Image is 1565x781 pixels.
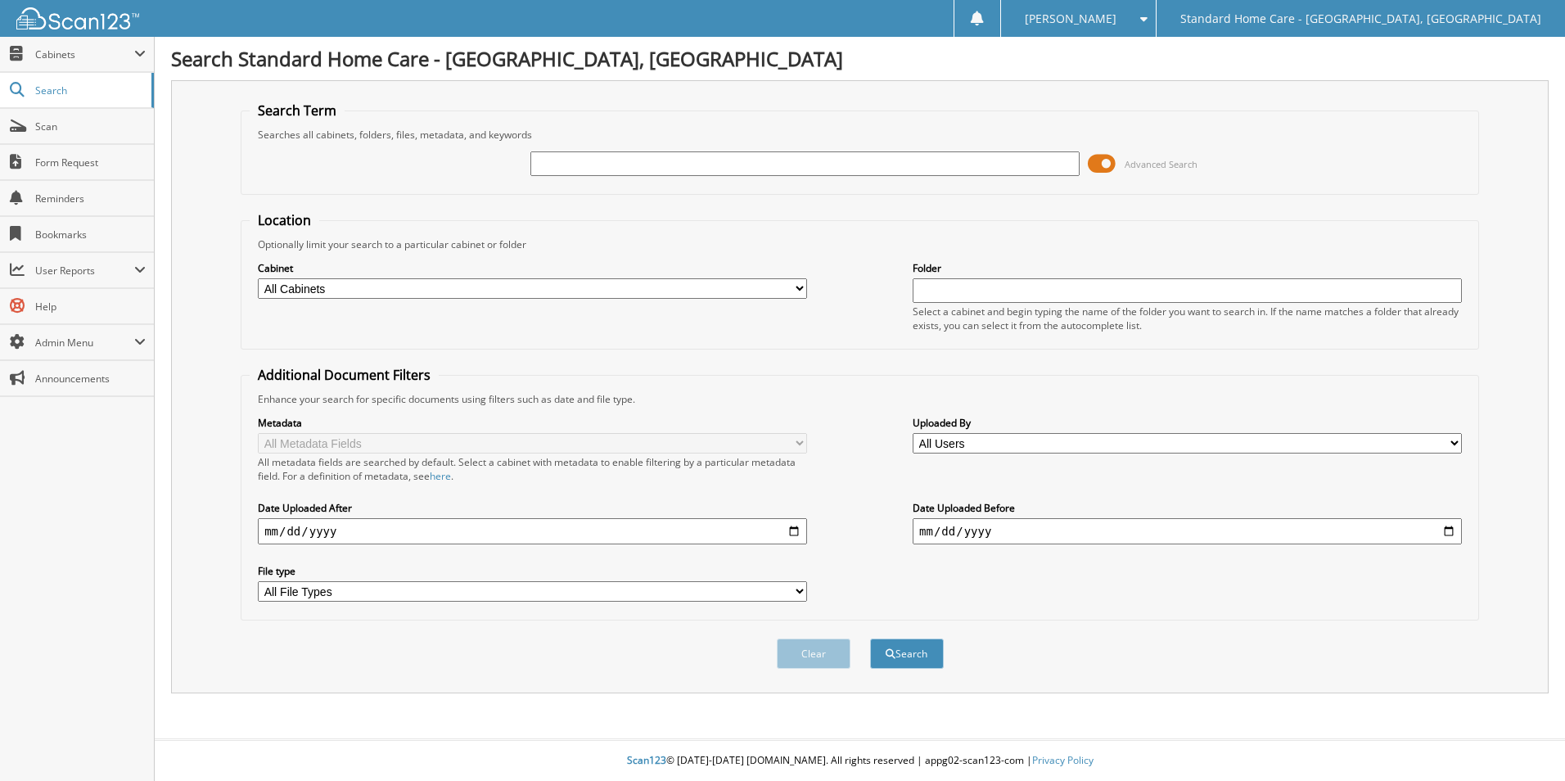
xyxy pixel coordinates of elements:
input: start [258,518,807,544]
label: Date Uploaded Before [913,501,1462,515]
div: Enhance your search for specific documents using filters such as date and file type. [250,392,1470,406]
span: Announcements [35,372,146,386]
label: Metadata [258,416,807,430]
span: [PERSON_NAME] [1025,14,1116,24]
legend: Search Term [250,102,345,120]
label: File type [258,564,807,578]
button: Clear [777,639,850,669]
span: Cabinets [35,47,134,61]
span: Admin Menu [35,336,134,350]
span: User Reports [35,264,134,278]
span: Scan [35,120,146,133]
div: Searches all cabinets, folders, files, metadata, and keywords [250,128,1470,142]
div: Optionally limit your search to a particular cabinet or folder [250,237,1470,251]
span: Reminders [35,192,146,205]
label: Date Uploaded After [258,501,807,515]
span: Standard Home Care - [GEOGRAPHIC_DATA], [GEOGRAPHIC_DATA] [1180,14,1541,24]
span: Help [35,300,146,314]
span: Advanced Search [1125,158,1197,170]
span: Bookmarks [35,228,146,242]
div: Select a cabinet and begin typing the name of the folder you want to search in. If the name match... [913,305,1462,332]
label: Cabinet [258,261,807,275]
div: © [DATE]-[DATE] [DOMAIN_NAME]. All rights reserved | appg02-scan123-com | [155,741,1565,781]
a: here [430,469,451,483]
button: Search [870,639,944,669]
legend: Location [250,211,319,229]
span: Form Request [35,156,146,169]
legend: Additional Document Filters [250,366,439,384]
label: Uploaded By [913,416,1462,430]
a: Privacy Policy [1032,753,1094,767]
span: Scan123 [627,753,666,767]
input: end [913,518,1462,544]
img: scan123-logo-white.svg [16,7,139,29]
div: All metadata fields are searched by default. Select a cabinet with metadata to enable filtering b... [258,455,807,483]
span: Search [35,84,143,97]
h1: Search Standard Home Care - [GEOGRAPHIC_DATA], [GEOGRAPHIC_DATA] [171,45,1549,72]
label: Folder [913,261,1462,275]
